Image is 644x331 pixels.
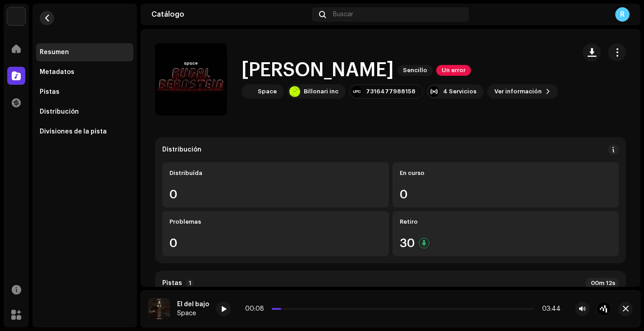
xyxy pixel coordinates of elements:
[7,7,25,25] img: 12fa97fa-896e-4643-8be8-3e34fc4377cf
[151,11,308,18] div: Catálogo
[397,65,433,76] span: Sencillo
[585,278,619,289] div: 00m 12s
[245,305,268,313] div: 00:08
[400,170,612,177] div: En curso
[40,108,79,115] div: Distribución
[162,280,182,287] strong: Pistas
[36,103,133,121] re-m-nav-item: Distribución
[169,170,382,177] div: Distribuída
[258,88,277,95] div: Space
[615,7,630,22] div: R
[333,11,353,18] span: Buscar
[538,305,561,313] div: 03:44
[36,123,133,141] re-m-nav-item: Divisiones de la pista
[40,69,74,76] div: Metadatos
[487,84,558,99] button: Ver información
[304,88,338,95] div: Billonari inc
[494,83,542,101] span: Ver información
[40,88,59,96] div: Pistas
[36,83,133,101] re-m-nav-item: Pistas
[40,49,69,56] div: Resumen
[289,86,300,97] img: b5669991-63e5-4d0f-b093-f4d39fed50e2
[169,218,382,225] div: Problemas
[186,279,194,287] p-badge: 1
[36,43,133,61] re-m-nav-item: Resumen
[400,218,612,225] div: Retiro
[366,88,416,95] div: 7316477988158
[36,63,133,81] re-m-nav-item: Metadatos
[40,128,107,135] div: Divisiones de la pista
[148,298,170,320] img: 6cf596dc-0277-4d19-be6c-08af224c87c5
[436,65,471,76] span: Un error
[162,146,201,153] div: Distribución
[177,301,209,308] div: El del bajo
[443,88,476,95] div: 4 Servicios
[243,86,254,97] img: 0f2c18d5-750e-4c0f-b5cb-e580e727e6be
[242,60,394,81] h1: [PERSON_NAME]
[177,310,209,317] div: Space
